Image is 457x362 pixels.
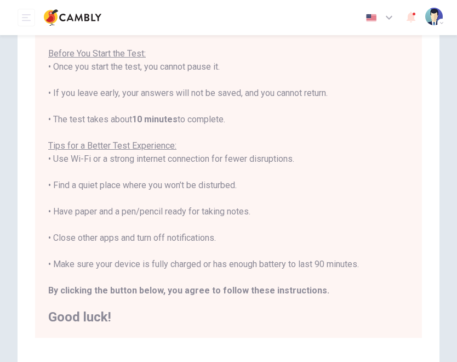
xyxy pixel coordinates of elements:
h2: Good luck! [48,310,409,324]
b: 10 minutes [132,114,178,125]
img: Profile picture [425,8,443,25]
b: By clicking the button below, you agree to follow these instructions. [48,285,329,296]
img: en [364,14,378,22]
u: Before You Start the Test: [48,48,146,59]
button: open mobile menu [18,9,35,26]
div: You are about to start a . • Once you start the test, you cannot pause it. • If you leave early, ... [48,21,409,324]
img: Cambly logo [44,7,101,29]
u: Tips for a Better Test Experience: [48,140,176,151]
